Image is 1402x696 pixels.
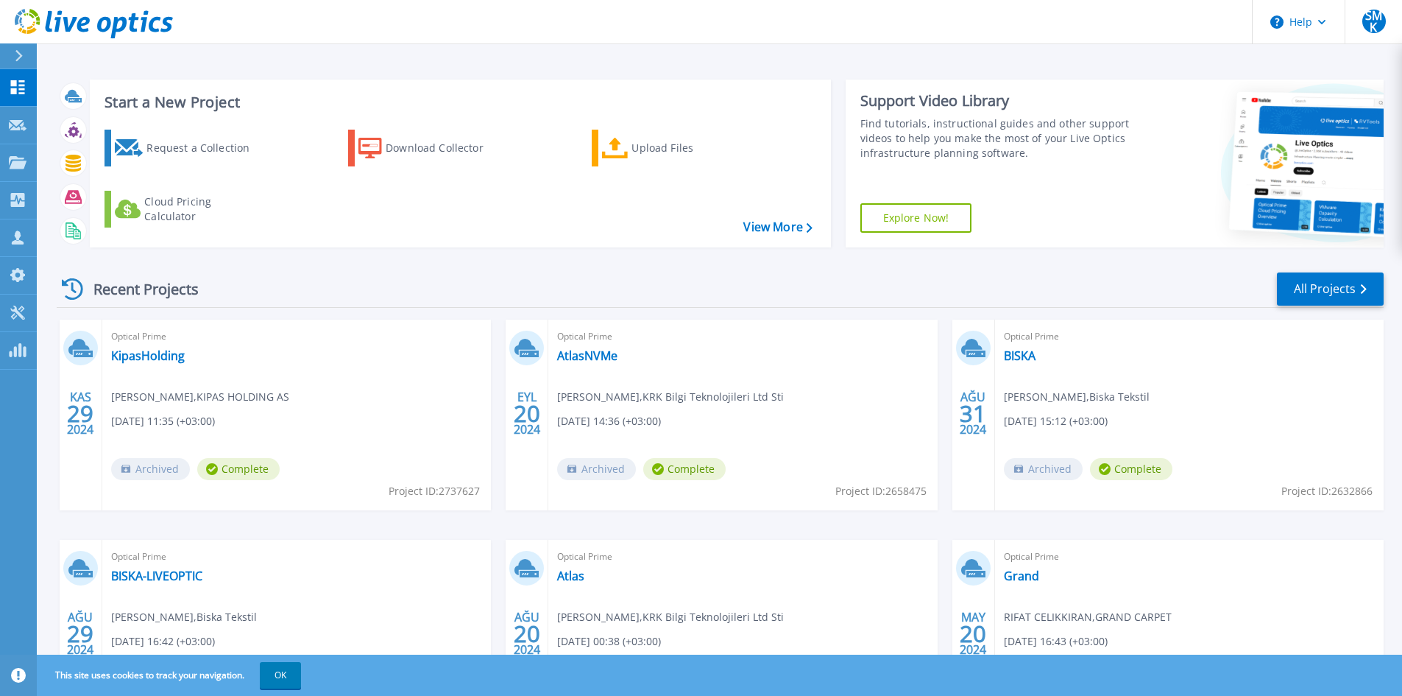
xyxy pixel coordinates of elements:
[513,607,541,661] div: AĞU 2024
[513,387,541,440] div: EYL 2024
[960,628,986,640] span: 20
[105,130,269,166] a: Request a Collection
[105,94,812,110] h3: Start a New Project
[348,130,512,166] a: Download Collector
[1004,633,1108,650] span: [DATE] 16:43 (+03:00)
[67,407,93,420] span: 29
[557,549,928,565] span: Optical Prime
[67,628,93,640] span: 29
[557,609,784,625] span: [PERSON_NAME] , KRK Bilgi Teknolojileri Ltd Sti
[1277,273,1384,306] a: All Projects
[557,389,784,405] span: [PERSON_NAME] , KRK Bilgi Teknolojileri Ltd Sti
[643,458,726,480] span: Complete
[1281,483,1373,499] span: Project ID: 2632866
[557,328,928,345] span: Optical Prime
[557,633,661,650] span: [DATE] 00:38 (+03:00)
[860,116,1135,161] div: Find tutorials, instructional guides and other support videos to help you make the most of your L...
[557,569,584,583] a: Atlas
[1362,10,1386,33] span: SMK
[1004,413,1108,429] span: [DATE] 15:12 (+03:00)
[57,271,219,307] div: Recent Projects
[557,413,661,429] span: [DATE] 14:36 (+03:00)
[144,194,262,224] div: Cloud Pricing Calculator
[514,407,540,420] span: 20
[1004,348,1035,363] a: BISKA
[514,628,540,640] span: 20
[66,387,94,440] div: KAS 2024
[835,483,927,499] span: Project ID: 2658475
[260,662,301,689] button: OK
[1004,609,1172,625] span: RIFAT CELIKKIRAN , GRAND CARPET
[1004,569,1039,583] a: Grand
[197,458,280,480] span: Complete
[959,607,987,661] div: MAY 2024
[111,609,257,625] span: [PERSON_NAME] , Biska Tekstil
[860,91,1135,110] div: Support Video Library
[111,328,482,345] span: Optical Prime
[557,348,617,363] a: AtlasNVMe
[105,191,269,228] a: Cloud Pricing Calculator
[1004,389,1150,405] span: [PERSON_NAME] , Biska Tekstil
[1004,328,1375,345] span: Optical Prime
[386,133,503,163] div: Download Collector
[111,413,215,429] span: [DATE] 11:35 (+03:00)
[111,549,482,565] span: Optical Prime
[111,633,215,650] span: [DATE] 16:42 (+03:00)
[111,569,202,583] a: BISKA-LIVEOPTIC
[743,220,812,234] a: View More
[960,407,986,420] span: 31
[557,458,636,480] span: Archived
[146,133,264,163] div: Request a Collection
[66,607,94,661] div: AĞU 2024
[111,389,289,405] span: [PERSON_NAME] , KIPAS HOLDING AS
[40,662,301,689] span: This site uses cookies to track your navigation.
[860,203,972,233] a: Explore Now!
[1004,549,1375,565] span: Optical Prime
[631,133,749,163] div: Upload Files
[389,483,480,499] span: Project ID: 2737627
[111,458,190,480] span: Archived
[959,387,987,440] div: AĞU 2024
[1004,458,1083,480] span: Archived
[1090,458,1172,480] span: Complete
[592,130,756,166] a: Upload Files
[111,348,185,363] a: KipasHolding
